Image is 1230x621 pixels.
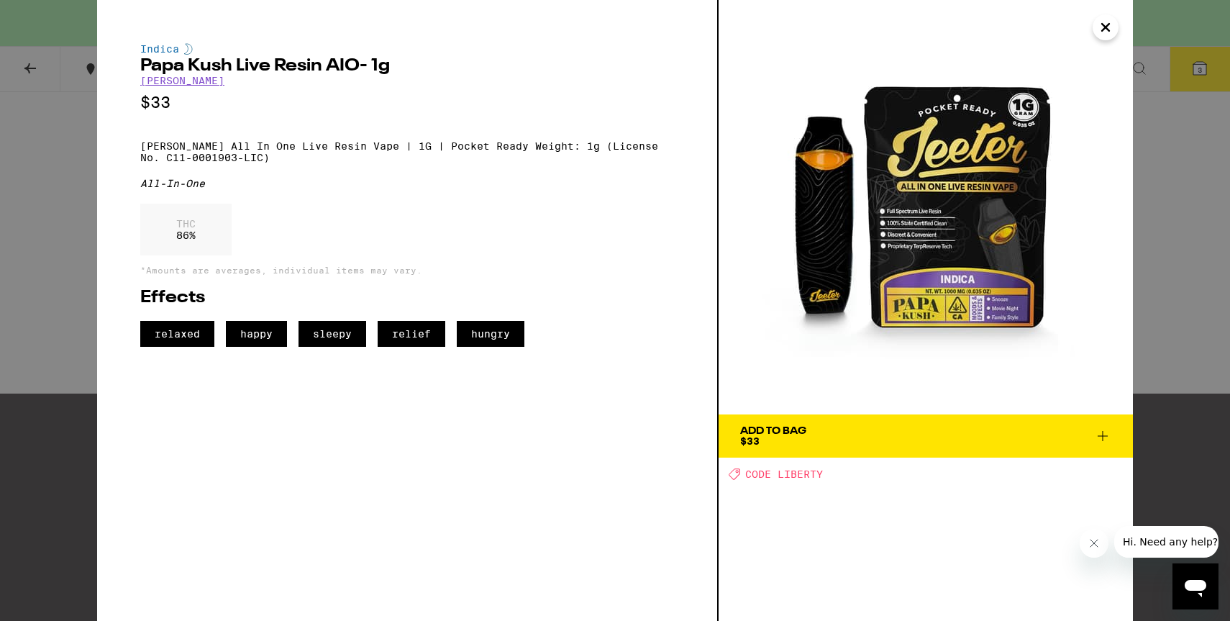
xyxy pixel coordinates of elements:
button: Add To Bag$33 [719,414,1133,458]
p: *Amounts are averages, individual items may vary. [140,266,674,275]
span: relaxed [140,321,214,347]
span: relief [378,321,445,347]
img: indicaColor.svg [184,43,193,55]
span: sleepy [299,321,366,347]
span: $33 [740,435,760,447]
div: All-In-One [140,178,674,189]
h2: Papa Kush Live Resin AIO- 1g [140,58,674,75]
span: happy [226,321,287,347]
iframe: Close message [1080,529,1108,558]
span: CODE LIBERTY [745,468,823,480]
iframe: Button to launch messaging window [1172,563,1218,609]
button: Close [1093,14,1119,40]
p: [PERSON_NAME] All In One Live Resin Vape | 1G | Pocket Ready Weight: 1g (License No. C11-0001903-... [140,140,674,163]
div: Add To Bag [740,426,806,436]
p: $33 [140,94,674,112]
iframe: Message from company [1114,526,1218,558]
span: hungry [457,321,524,347]
div: Indica [140,43,674,55]
p: THC [176,218,196,230]
div: 86 % [140,204,232,255]
h2: Effects [140,289,674,307]
a: [PERSON_NAME] [140,75,224,86]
